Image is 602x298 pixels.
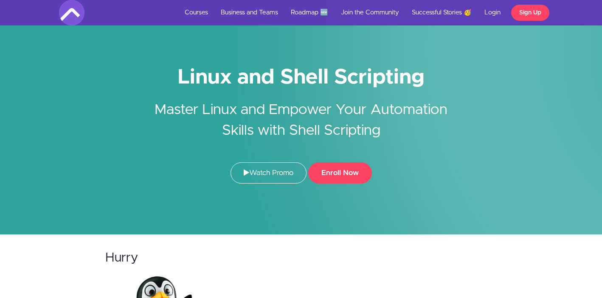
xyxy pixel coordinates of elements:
[142,87,460,141] h2: Master Linux and Empower Your Automation Skills with Shell Scripting
[59,68,543,87] h1: Linux and Shell Scripting
[511,5,549,21] a: Sign Up
[105,251,225,265] h2: Hurry
[231,162,307,184] a: Watch Promo
[308,162,372,184] button: Enroll Now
